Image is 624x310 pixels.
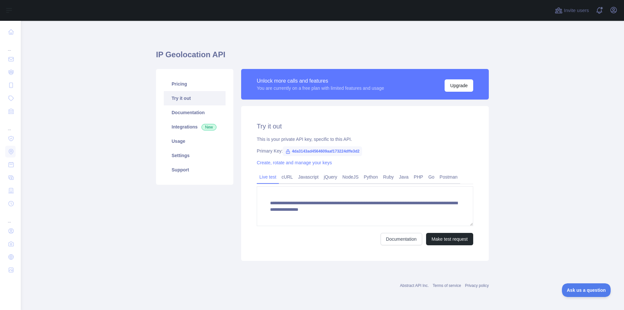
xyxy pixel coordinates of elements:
div: Primary Key: [257,148,473,154]
a: Support [164,163,226,177]
div: This is your private API key, specific to this API. [257,136,473,142]
div: Unlock more calls and features [257,77,384,85]
a: Privacy policy [465,283,489,288]
a: Usage [164,134,226,148]
div: ... [5,211,16,224]
iframe: Toggle Customer Support [562,283,611,297]
div: You are currently on a free plan with limited features and usage [257,85,384,91]
span: Invite users [564,7,589,14]
a: Pricing [164,77,226,91]
a: Terms of service [433,283,461,288]
a: Documentation [381,233,422,245]
a: Try it out [164,91,226,105]
button: Invite users [553,5,590,16]
a: Integrations New [164,120,226,134]
div: ... [5,39,16,52]
a: Abstract API Inc. [400,283,429,288]
div: ... [5,118,16,131]
a: Create, rotate and manage your keys [257,160,332,165]
button: Make test request [426,233,473,245]
a: PHP [411,172,426,182]
a: Python [361,172,381,182]
a: Javascript [295,172,321,182]
button: Upgrade [445,79,473,92]
a: Settings [164,148,226,163]
a: NodeJS [340,172,361,182]
a: Postman [437,172,460,182]
span: New [201,124,216,130]
span: 4da3143ad4564609aaf173224dffe3d2 [283,146,362,156]
a: Documentation [164,105,226,120]
a: Live test [257,172,279,182]
a: cURL [279,172,295,182]
a: Go [426,172,437,182]
h2: Try it out [257,122,473,131]
a: jQuery [321,172,340,182]
a: Java [396,172,411,182]
a: Ruby [381,172,396,182]
h1: IP Geolocation API [156,49,489,65]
